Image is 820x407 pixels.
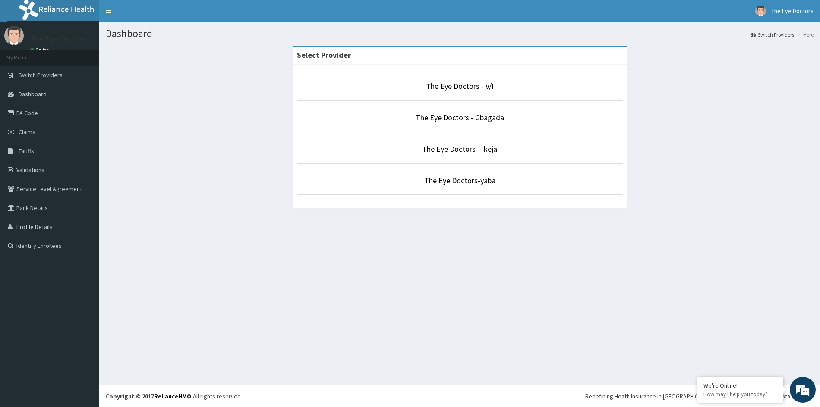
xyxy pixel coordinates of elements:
[154,392,191,400] a: RelianceHMO
[30,47,51,53] a: Online
[422,144,497,154] a: The Eye Doctors - Ikeja
[426,81,494,91] a: The Eye Doctors - V/I
[424,175,495,185] a: The Eye Doctors-yaba
[19,128,35,136] span: Claims
[4,26,24,45] img: User Image
[751,31,794,38] a: Switch Providers
[106,392,193,400] strong: Copyright © 2017 .
[416,113,504,122] a: The Eye Doctors - Gbagada
[99,385,820,407] footer: All rights reserved.
[755,6,766,16] img: User Image
[19,71,63,79] span: Switch Providers
[795,31,814,38] li: Here
[106,28,814,39] h1: Dashboard
[30,35,86,43] p: The Eye Doctors
[19,90,47,98] span: Dashboard
[703,382,777,389] div: We're Online!
[585,392,814,401] div: Redefining Heath Insurance in [GEOGRAPHIC_DATA] using Telemedicine and Data Science!
[297,50,351,60] strong: Select Provider
[19,147,34,155] span: Tariffs
[771,7,814,15] span: The Eye Doctors
[703,391,777,398] p: How may I help you today?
